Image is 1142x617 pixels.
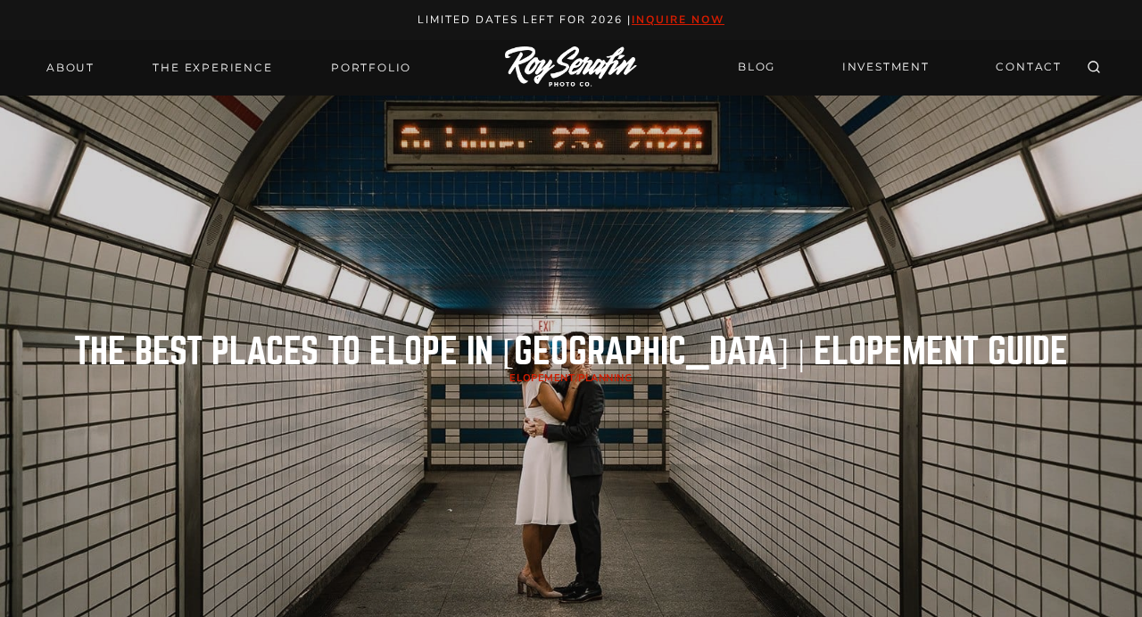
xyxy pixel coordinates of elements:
[36,55,422,80] nav: Primary Navigation
[20,11,1123,29] p: Limited Dates LEft for 2026 |
[632,13,724,27] a: inquire now
[74,334,1069,370] h1: The Best Places to Elope in [GEOGRAPHIC_DATA] | Elopement Guide
[1081,55,1106,80] button: View Search Form
[727,52,1072,83] nav: Secondary Navigation
[578,371,632,385] a: planning
[509,371,632,385] span: /
[509,371,575,385] a: Elopement
[505,46,637,88] img: Logo of Roy Serafin Photo Co., featuring stylized text in white on a light background, representi...
[320,55,422,80] a: Portfolio
[727,52,786,83] a: BLOG
[985,52,1072,83] a: CONTACT
[832,52,940,83] a: INVESTMENT
[36,55,105,80] a: About
[142,55,283,80] a: THE EXPERIENCE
